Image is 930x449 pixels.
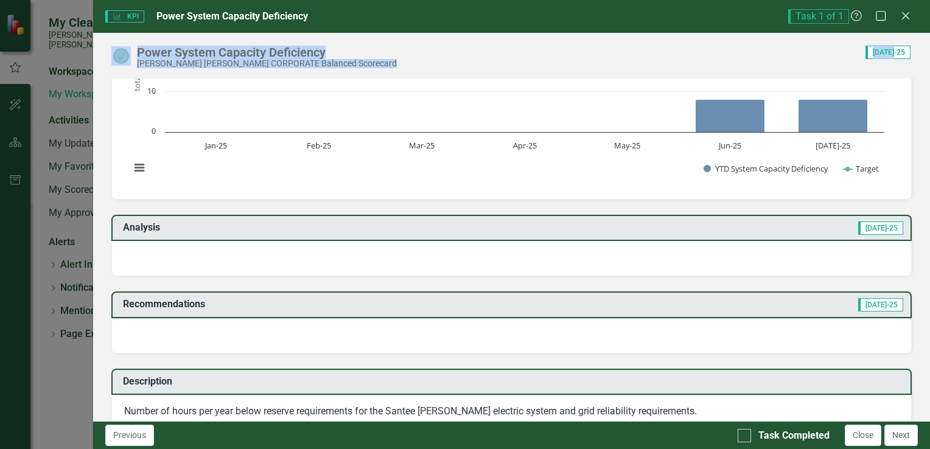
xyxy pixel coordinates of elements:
[816,140,850,151] text: [DATE]-25
[147,85,156,96] text: 10
[156,10,308,22] span: Power System Capacity Deficiency
[123,222,471,233] h3: Analysis
[788,9,849,24] span: Task 1 of 1
[718,140,741,151] text: Jun-25
[512,140,536,151] text: Apr-25
[858,221,903,235] span: [DATE]-25
[111,46,131,66] img: On Target
[695,99,764,132] path: Jun-25, 8. YTD System Capacity Deficiency.
[704,163,830,174] button: Show YTD System Capacity Deficiency
[131,51,142,91] text: total hours
[123,376,904,387] h3: Description
[858,298,903,312] span: [DATE]-25
[307,140,331,151] text: Feb-25
[137,59,397,68] div: [PERSON_NAME] [PERSON_NAME] CORPORATE Balanced Scorecard
[105,425,154,446] button: Previous
[865,46,911,59] span: [DATE]-25
[844,163,879,174] button: Show Target
[137,46,397,59] div: Power System Capacity Deficiency
[204,140,227,151] text: Jan-25
[183,99,867,132] g: YTD System Capacity Deficiency, series 1 of 2. Bar series with 7 bars.
[124,4,899,187] div: Chart. Highcharts interactive chart.
[845,425,881,446] button: Close
[124,405,899,419] p: Number of hours per year below reserve requirements for the Santee [PERSON_NAME] electric system ...
[131,159,148,176] button: View chart menu, Chart
[614,140,640,151] text: May-25
[758,429,830,443] div: Task Completed
[884,425,918,446] button: Next
[152,125,156,136] text: 0
[105,10,144,23] span: KPI
[798,99,867,132] path: Jul-25, 8. YTD System Capacity Deficiency.
[124,4,890,187] svg: Interactive chart
[409,140,435,151] text: Mar-25
[123,299,623,310] h3: Recommendations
